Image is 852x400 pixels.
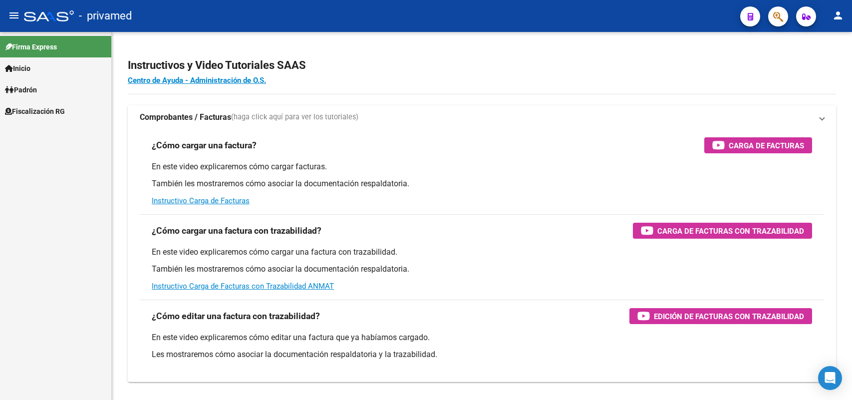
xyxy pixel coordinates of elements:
a: Instructivo Carga de Facturas [152,196,250,205]
p: En este video explicaremos cómo cargar una factura con trazabilidad. [152,247,812,258]
span: Padrón [5,84,37,95]
span: Fiscalización RG [5,106,65,117]
button: Edición de Facturas con Trazabilidad [629,308,812,324]
span: Edición de Facturas con Trazabilidad [654,310,804,323]
a: Centro de Ayuda - Administración de O.S. [128,76,266,85]
p: Les mostraremos cómo asociar la documentación respaldatoria y la trazabilidad. [152,349,812,360]
span: Carga de Facturas con Trazabilidad [657,225,804,237]
h3: ¿Cómo cargar una factura? [152,138,257,152]
span: Carga de Facturas [729,139,804,152]
p: También les mostraremos cómo asociar la documentación respaldatoria. [152,264,812,275]
p: En este video explicaremos cómo cargar facturas. [152,161,812,172]
strong: Comprobantes / Facturas [140,112,231,123]
p: En este video explicaremos cómo editar una factura que ya habíamos cargado. [152,332,812,343]
mat-expansion-panel-header: Comprobantes / Facturas(haga click aquí para ver los tutoriales) [128,105,836,129]
button: Carga de Facturas [704,137,812,153]
span: - privamed [79,5,132,27]
span: Firma Express [5,41,57,52]
div: Open Intercom Messenger [818,366,842,390]
mat-icon: person [832,9,844,21]
h3: ¿Cómo editar una factura con trazabilidad? [152,309,320,323]
h2: Instructivos y Video Tutoriales SAAS [128,56,836,75]
button: Carga de Facturas con Trazabilidad [633,223,812,239]
a: Instructivo Carga de Facturas con Trazabilidad ANMAT [152,282,334,291]
h3: ¿Cómo cargar una factura con trazabilidad? [152,224,321,238]
span: (haga click aquí para ver los tutoriales) [231,112,358,123]
p: También les mostraremos cómo asociar la documentación respaldatoria. [152,178,812,189]
mat-icon: menu [8,9,20,21]
span: Inicio [5,63,30,74]
div: Comprobantes / Facturas(haga click aquí para ver los tutoriales) [128,129,836,382]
